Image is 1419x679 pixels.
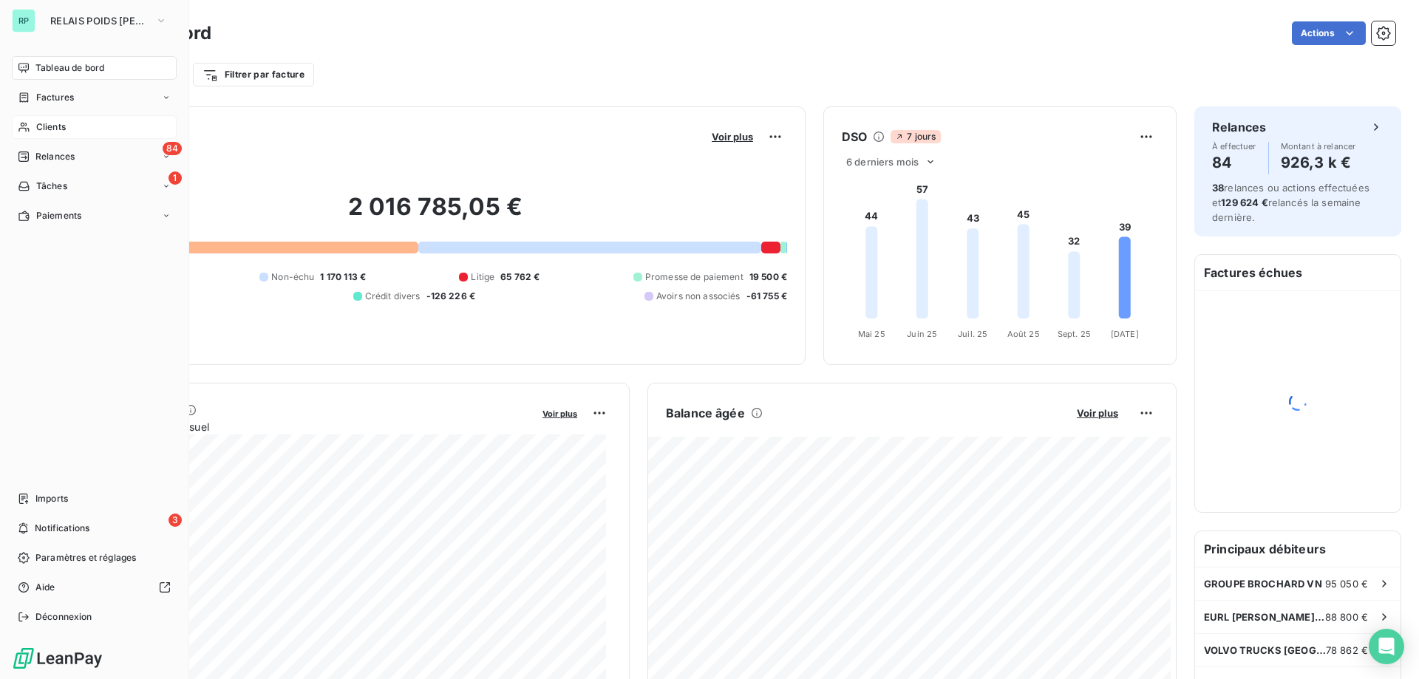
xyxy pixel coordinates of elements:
tspan: Juin 25 [907,329,937,339]
tspan: Mai 25 [858,329,885,339]
h6: DSO [842,128,867,146]
button: Voir plus [1072,406,1123,420]
span: Voir plus [542,409,577,419]
span: relances ou actions effectuées et relancés la semaine dernière. [1212,182,1369,223]
span: Déconnexion [35,610,92,624]
span: Tableau de bord [35,61,104,75]
span: 7 jours [891,130,940,143]
img: Logo LeanPay [12,646,103,670]
span: Non-échu [271,270,314,284]
span: 38 [1212,182,1224,194]
button: Filtrer par facture [193,63,314,86]
span: Voir plus [1077,407,1118,419]
span: 78 862 € [1326,644,1368,656]
span: Relances [35,150,75,163]
button: Voir plus [538,406,582,420]
a: Aide [12,576,177,599]
span: -126 226 € [426,290,476,303]
span: 6 derniers mois [846,156,919,168]
span: Montant à relancer [1281,142,1356,151]
tspan: Août 25 [1007,329,1040,339]
span: Litige [471,270,494,284]
button: Actions [1292,21,1366,45]
span: Promesse de paiement [645,270,743,284]
tspan: [DATE] [1111,329,1139,339]
h4: 926,3 k € [1281,151,1356,174]
span: Chiffre d'affaires mensuel [84,419,532,434]
h6: Principaux débiteurs [1195,531,1401,567]
span: Aide [35,581,55,594]
span: 65 762 € [500,270,540,284]
span: Avoirs non associés [656,290,741,303]
span: 95 050 € [1325,578,1368,590]
span: 1 [169,171,182,185]
span: Tâches [36,180,67,193]
span: Crédit divers [365,290,421,303]
tspan: Sept. 25 [1058,329,1091,339]
span: Clients [36,120,66,134]
span: -61 755 € [746,290,787,303]
h2: 2 016 785,05 € [84,192,787,236]
span: Paramètres et réglages [35,551,136,564]
span: À effectuer [1212,142,1256,151]
span: 19 500 € [749,270,787,284]
span: Voir plus [712,131,753,143]
span: Paiements [36,209,81,222]
button: Voir plus [707,130,758,143]
span: Notifications [35,522,89,535]
span: 84 [163,142,182,155]
span: 1 170 113 € [320,270,366,284]
span: EURL [PERSON_NAME] NET SERVICE [1204,611,1325,623]
tspan: Juil. 25 [958,329,987,339]
span: VOLVO TRUCKS [GEOGRAPHIC_DATA] [1204,644,1326,656]
div: RP [12,9,35,33]
div: Open Intercom Messenger [1369,629,1404,664]
span: Imports [35,492,68,505]
h4: 84 [1212,151,1256,174]
span: 88 800 € [1325,611,1368,623]
span: 3 [169,513,182,527]
h6: Relances [1212,118,1266,136]
span: Factures [36,91,74,104]
span: GROUPE BROCHARD VN [1204,578,1322,590]
h6: Balance âgée [666,404,745,422]
span: 129 624 € [1221,197,1267,208]
span: RELAIS POIDS [PERSON_NAME] [50,15,149,27]
h6: Factures échues [1195,255,1401,290]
